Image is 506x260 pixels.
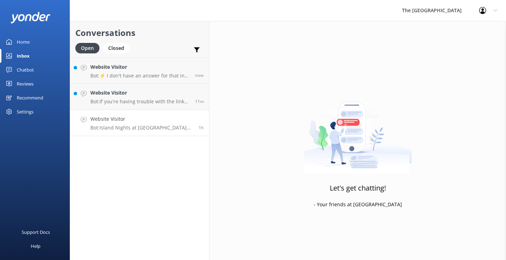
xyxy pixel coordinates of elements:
div: Closed [103,43,129,53]
div: Open [75,43,99,53]
div: Recommend [17,91,43,105]
h4: Website Visitor [90,63,190,71]
span: Sep 23 2025 08:08am (UTC -10:00) Pacific/Honolulu [199,125,204,131]
h2: Conversations [75,26,204,39]
div: Inbox [17,49,30,63]
div: Chatbot [17,63,34,77]
a: Closed [103,44,133,52]
a: Website VisitorBot:⚡ I don't have an answer for that in my knowledge base. Please try and rephras... [70,58,209,84]
div: Settings [17,105,34,119]
div: Support Docs [22,225,50,239]
div: Home [17,35,30,49]
a: Website VisitorBot:Island Nights at [GEOGRAPHIC_DATA] occur every [DATE] from 6.30-9pm. Enjoy the... [70,110,209,136]
div: Help [31,239,40,253]
p: Bot: If you're having trouble with the link provided, please contact our friendly Reservations te... [90,98,190,105]
p: Bot: ⚡ I don't have an answer for that in my knowledge base. Please try and rephrase your questio... [90,73,190,79]
img: artwork of a man stealing a conversation from at giant smartphone [304,87,412,174]
p: Bot: Island Nights at [GEOGRAPHIC_DATA] occur every [DATE] from 6.30-9pm. Enjoy the "Legends of P... [90,125,193,131]
p: - Your friends at [GEOGRAPHIC_DATA] [314,201,402,208]
a: Open [75,44,103,52]
h4: Website Visitor [90,89,190,97]
span: Sep 23 2025 09:49am (UTC -10:00) Pacific/Honolulu [195,72,204,78]
div: Reviews [17,77,34,91]
h4: Website Visitor [90,115,193,123]
h3: Let's get chatting! [330,183,386,194]
a: Website VisitorBot:If you're having trouble with the link provided, please contact our friendly R... [70,84,209,110]
img: yonder-white-logo.png [10,12,51,23]
span: Sep 23 2025 09:38am (UTC -10:00) Pacific/Honolulu [195,98,204,104]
